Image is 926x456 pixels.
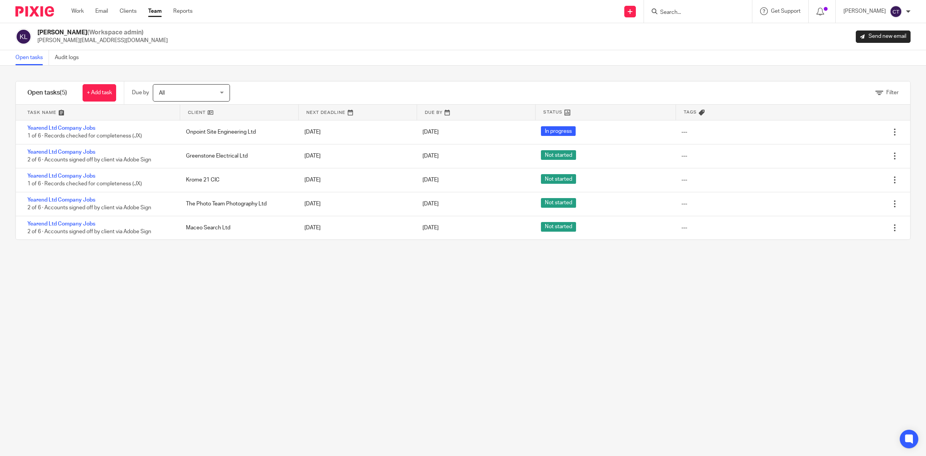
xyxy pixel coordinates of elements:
[27,205,151,210] span: 2 of 6 · Accounts signed off by client via Adobe Sign
[422,177,439,183] span: [DATE]
[681,200,687,208] div: ---
[297,220,415,236] div: [DATE]
[178,220,297,236] div: Maceo Search Ltd
[890,5,902,18] img: svg%3E
[843,7,886,15] p: [PERSON_NAME]
[681,152,687,160] div: ---
[541,126,576,136] span: In progress
[27,157,151,163] span: 2 of 6 · Accounts signed off by client via Adobe Sign
[178,124,297,140] div: Onpoint Site Engineering Ltd
[173,7,193,15] a: Reports
[541,174,576,184] span: Not started
[37,37,168,44] p: [PERSON_NAME][EMAIL_ADDRESS][DOMAIN_NAME]
[27,197,95,203] a: Yearend Ltd Company Jobs
[886,90,899,95] span: Filter
[541,198,576,208] span: Not started
[27,134,142,139] span: 1 of 6 · Records checked for completeness (JX)
[87,29,144,36] span: (Workspace admin)
[422,129,439,135] span: [DATE]
[27,149,95,155] a: Yearend Ltd Company Jobs
[15,50,49,65] a: Open tasks
[297,172,415,188] div: [DATE]
[15,6,54,17] img: Pixie
[27,89,67,97] h1: Open tasks
[297,124,415,140] div: [DATE]
[684,109,697,115] span: Tags
[132,89,149,97] p: Due by
[27,173,95,179] a: Yearend Ltd Company Jobs
[681,224,687,232] div: ---
[37,29,168,37] h2: [PERSON_NAME]
[83,84,116,102] a: + Add task
[543,109,563,115] span: Status
[422,225,439,231] span: [DATE]
[60,90,67,96] span: (5)
[856,31,911,43] a: Send new email
[178,196,297,212] div: The Photo Team Photography Ltd
[771,8,801,14] span: Get Support
[15,29,32,45] img: svg%3E
[159,90,165,96] span: All
[120,7,137,15] a: Clients
[422,201,439,207] span: [DATE]
[178,172,297,188] div: Krome 21 CIC
[541,222,576,232] span: Not started
[148,7,162,15] a: Team
[55,50,84,65] a: Audit logs
[681,128,687,136] div: ---
[71,7,84,15] a: Work
[27,125,95,131] a: Yearend Ltd Company Jobs
[422,153,439,159] span: [DATE]
[95,7,108,15] a: Email
[178,148,297,164] div: Greenstone Electrical Ltd
[27,221,95,227] a: Yearend Ltd Company Jobs
[297,148,415,164] div: [DATE]
[297,196,415,212] div: [DATE]
[541,150,576,160] span: Not started
[27,229,151,234] span: 2 of 6 · Accounts signed off by client via Adobe Sign
[681,176,687,184] div: ---
[27,181,142,186] span: 1 of 6 · Records checked for completeness (JX)
[659,9,729,16] input: Search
